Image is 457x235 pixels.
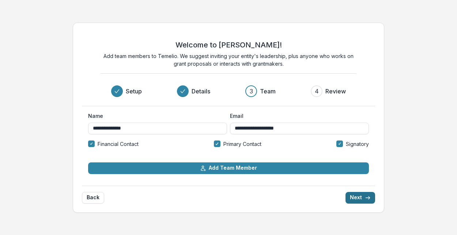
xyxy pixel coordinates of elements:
h3: Setup [126,87,142,96]
h3: Details [192,87,210,96]
button: Next [345,192,375,204]
div: 4 [315,87,319,96]
button: Back [82,192,104,204]
h3: Team [260,87,276,96]
label: Name [88,112,223,120]
p: Add team members to Temelio. We suggest inviting your entity's leadership, plus anyone who works ... [101,52,356,68]
div: 3 [250,87,253,96]
span: Primary Contact [223,140,261,148]
label: Email [230,112,365,120]
span: Signatory [346,140,369,148]
div: Progress [111,85,346,97]
span: Financial Contact [98,140,139,148]
button: Add Team Member [88,162,369,174]
h2: Welcome to [PERSON_NAME]! [175,41,282,49]
h3: Review [325,87,346,96]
